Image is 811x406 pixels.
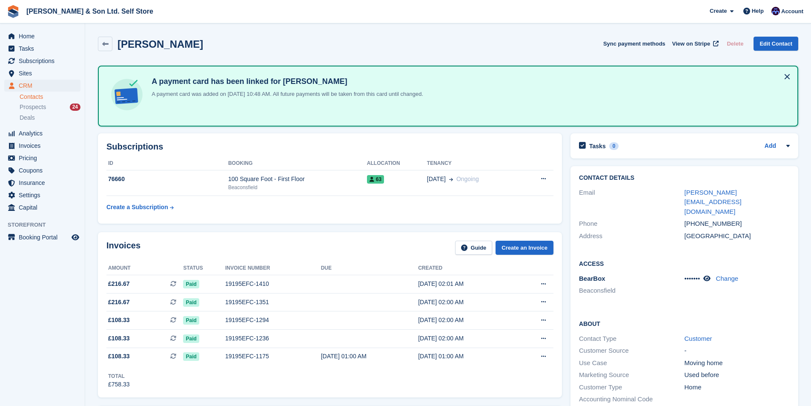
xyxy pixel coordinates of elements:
a: Preview store [70,232,80,242]
a: menu [4,202,80,213]
a: menu [4,189,80,201]
span: Sites [19,67,70,79]
a: menu [4,43,80,55]
span: Insurance [19,177,70,189]
span: ••••••• [685,275,700,282]
th: Status [183,262,225,275]
span: Subscriptions [19,55,70,67]
span: Storefront [8,221,85,229]
h2: Invoices [106,241,140,255]
a: Deals [20,113,80,122]
h2: Contact Details [579,175,790,181]
span: £108.33 [108,316,130,325]
div: 19195EFC-1351 [225,298,321,307]
span: Invoices [19,140,70,152]
a: [PERSON_NAME][EMAIL_ADDRESS][DOMAIN_NAME] [685,189,742,215]
div: 24 [70,104,80,111]
span: Paid [183,352,199,361]
th: ID [106,157,228,170]
div: Create a Subscription [106,203,168,212]
a: menu [4,152,80,164]
a: Customer [685,335,712,342]
div: Email [579,188,684,217]
span: Paid [183,280,199,288]
h2: Subscriptions [106,142,553,152]
div: 19195EFC-1294 [225,316,321,325]
div: Moving home [685,358,790,368]
span: £216.67 [108,298,130,307]
div: [DATE] 02:01 AM [418,279,515,288]
div: Beaconsfield [228,184,367,191]
a: Create a Subscription [106,199,174,215]
a: menu [4,140,80,152]
a: menu [4,80,80,92]
a: menu [4,164,80,176]
a: Edit Contact [754,37,798,51]
div: [PHONE_NUMBER] [685,219,790,229]
button: Delete [723,37,747,51]
span: Account [781,7,803,16]
div: £758.33 [108,380,130,389]
span: £108.33 [108,352,130,361]
span: Tasks [19,43,70,55]
th: Created [418,262,515,275]
th: Booking [228,157,367,170]
li: Beaconsfield [579,286,684,296]
span: View on Stripe [672,40,710,48]
span: BearBox [579,275,605,282]
h2: Access [579,259,790,268]
div: 100 Square Foot - First Floor [228,175,367,184]
img: stora-icon-8386f47178a22dfd0bd8f6a31ec36ba5ce8667c1dd55bd0f319d3a0aa187defe.svg [7,5,20,18]
div: Total [108,372,130,380]
span: Paid [183,334,199,343]
span: Paid [183,298,199,307]
a: menu [4,30,80,42]
div: Customer Type [579,383,684,392]
div: - [685,346,790,356]
div: [GEOGRAPHIC_DATA] [685,231,790,241]
div: 19195EFC-1236 [225,334,321,343]
div: Contact Type [579,334,684,344]
a: menu [4,67,80,79]
div: Customer Source [579,346,684,356]
h4: A payment card has been linked for [PERSON_NAME] [148,77,423,86]
span: Analytics [19,127,70,139]
a: [PERSON_NAME] & Son Ltd. Self Store [23,4,157,18]
span: Pricing [19,152,70,164]
span: [DATE] [427,175,446,184]
h2: About [579,319,790,328]
div: Home [685,383,790,392]
a: menu [4,127,80,139]
div: [DATE] 02:00 AM [418,298,515,307]
a: Guide [455,241,493,255]
a: Prospects 24 [20,103,80,112]
a: View on Stripe [669,37,720,51]
span: Deals [20,114,35,122]
h2: [PERSON_NAME] [117,38,203,50]
span: Ongoing [456,176,479,182]
span: Capital [19,202,70,213]
a: menu [4,231,80,243]
span: Settings [19,189,70,201]
div: 19195EFC-1410 [225,279,321,288]
a: Contacts [20,93,80,101]
a: menu [4,55,80,67]
a: menu [4,177,80,189]
div: [DATE] 02:00 AM [418,316,515,325]
span: Paid [183,316,199,325]
p: A payment card was added on [DATE] 10:48 AM. All future payments will be taken from this card unt... [148,90,423,98]
div: Address [579,231,684,241]
div: Accounting Nominal Code [579,394,684,404]
div: 76660 [106,175,228,184]
div: Marketing Source [579,370,684,380]
span: £108.33 [108,334,130,343]
span: Create [710,7,727,15]
span: £216.67 [108,279,130,288]
a: Change [716,275,739,282]
span: Prospects [20,103,46,111]
div: Phone [579,219,684,229]
h2: Tasks [589,142,606,150]
img: card-linked-ebf98d0992dc2aeb22e95c0e3c79077019eb2392cfd83c6a337811c24bc77127.svg [109,77,145,112]
span: CRM [19,80,70,92]
img: Josey Kitching [771,7,780,15]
